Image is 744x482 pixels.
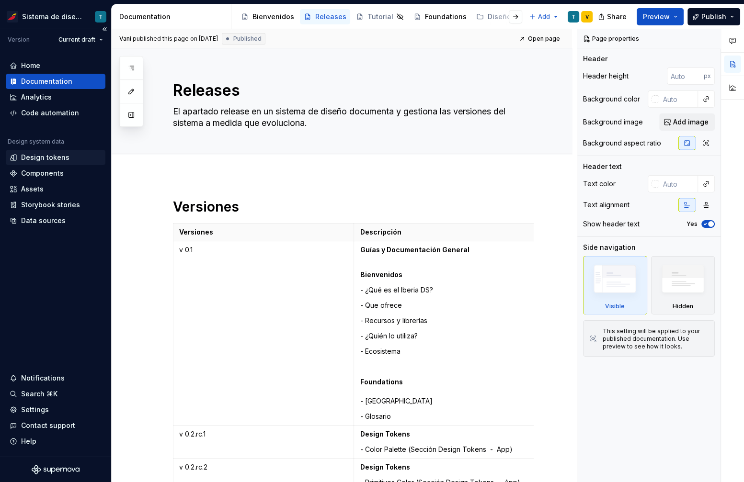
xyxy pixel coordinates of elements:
a: Analytics [6,90,105,105]
button: Preview [637,8,684,25]
div: Side navigation [583,243,636,252]
div: Contact support [21,421,75,430]
p: - Recursos y librerías [360,316,529,325]
a: Diseño [472,9,526,24]
p: Versiones [179,227,348,237]
button: Share [593,8,633,25]
strong: Bienvenidos [360,270,402,279]
div: Code automation [21,108,79,118]
div: Notifications [21,373,65,383]
a: Storybook stories [6,197,105,213]
span: Published [233,35,262,43]
div: Storybook stories [21,200,80,210]
div: Text color [583,179,616,189]
textarea: Releases [171,79,532,102]
input: Auto [659,175,698,192]
div: Header text [583,162,622,171]
p: - ¿Quién lo utiliza? [360,331,529,341]
a: Data sources [6,213,105,228]
p: - [GEOGRAPHIC_DATA] [360,377,529,406]
strong: Design Tokens [360,463,410,471]
p: px [704,72,711,80]
div: Diseño [488,12,511,22]
div: Home [21,61,40,70]
a: Assets [6,181,105,197]
div: Releases [315,12,346,22]
div: Visible [583,256,647,314]
div: This setting will be applied to your published documentation. Use preview to see how it looks. [603,327,709,350]
div: Documentation [119,12,227,22]
a: Settings [6,402,105,417]
div: Background aspect ratio [583,138,661,148]
span: Preview [643,12,670,22]
textarea: El apartado release en un sistema de diseño documenta y gestiona las versiones del sistema a medi... [171,104,532,131]
p: - ¿Qué es el Iberia DS? [360,285,529,295]
button: Current draft [54,33,107,46]
div: Page tree [237,7,524,26]
div: Tutorial [367,12,393,22]
div: Visible [605,303,625,310]
h1: Versiones [173,198,534,215]
div: Foundations [425,12,467,22]
p: - Ecosistema [360,347,529,356]
a: Foundations [410,9,470,24]
p: - Que ofrece [360,301,529,310]
span: Add [538,13,550,21]
div: published this page on [DATE] [133,35,218,43]
span: Vani [119,35,131,43]
input: Auto [667,67,704,85]
p: v 0.1 [179,245,348,255]
div: T [99,13,103,21]
img: 55604660-494d-44a9-beb2-692398e9940a.png [7,11,18,22]
div: Background image [583,117,643,127]
p: v 0.2.rc.2 [179,462,348,472]
button: Publish [687,8,740,25]
span: Add image [673,117,709,127]
div: Header [583,54,607,64]
div: Sistema de diseño Iberia [22,12,83,22]
div: Bienvenidos [252,12,294,22]
a: Code automation [6,105,105,121]
a: Components [6,166,105,181]
button: Contact support [6,418,105,433]
div: Text alignment [583,200,630,210]
strong: Design Tokens [360,430,410,438]
div: Hidden [673,303,693,310]
button: Help [6,434,105,449]
div: Header height [583,71,629,81]
a: Releases [300,9,350,24]
div: Analytics [21,92,52,102]
div: Design tokens [21,153,69,162]
div: Show header text [583,219,640,229]
input: Auto [659,90,698,108]
a: Documentation [6,74,105,89]
span: Share [607,12,627,22]
div: Components [21,168,64,178]
svg: Supernova Logo [32,465,80,474]
strong: Foundations [360,378,402,386]
p: v 0.2.rc.1 [179,429,348,439]
a: Tutorial [352,9,408,24]
p: - Glosario [360,412,529,421]
div: Search ⌘K [21,389,57,399]
div: Design system data [8,138,64,146]
p: - Color Palette (Sección Design Tokens - App) [360,445,529,454]
a: Home [6,58,105,73]
button: Collapse sidebar [98,22,111,36]
div: V [585,13,589,21]
a: Design tokens [6,150,105,165]
button: Search ⌘K [6,386,105,402]
div: Hidden [651,256,715,314]
span: Publish [701,12,726,22]
button: Add image [659,113,715,131]
button: Notifications [6,370,105,386]
label: Yes [687,220,698,228]
div: Settings [21,405,49,415]
div: Assets [21,184,44,194]
p: Descripción [360,227,529,237]
a: Bienvenidos [237,9,298,24]
div: Documentation [21,77,72,86]
div: Data sources [21,216,66,225]
span: Open page [528,35,560,43]
a: Open page [516,32,564,45]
